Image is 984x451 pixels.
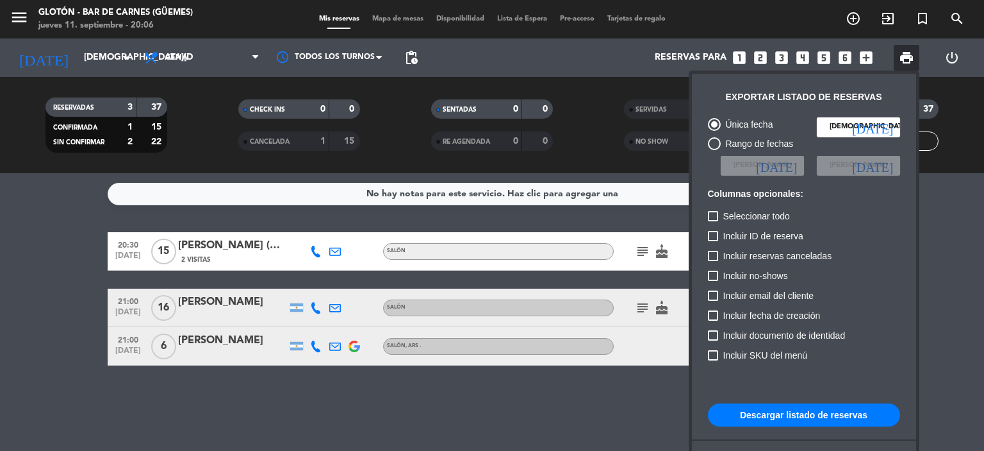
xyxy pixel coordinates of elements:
div: Exportar listado de reservas [726,90,882,105]
span: Incluir reservas canceladas [723,248,832,264]
i: [DATE] [756,159,797,172]
span: Incluir fecha de creación [723,308,821,323]
div: Única fecha [721,117,773,132]
button: Descargar listado de reservas [708,404,900,427]
span: Incluir ID de reserva [723,228,803,244]
span: print [899,50,914,65]
span: Incluir SKU del menú [723,348,808,363]
span: Seleccionar todo [723,208,790,224]
i: [DATE] [852,159,893,172]
h6: Columnas opcionales: [708,189,900,200]
span: Incluir documento de identidad [723,328,846,343]
div: Rango de fechas [721,137,794,151]
span: Incluir email del cliente [723,288,814,303]
span: Incluir no-shows [723,268,788,284]
span: [PERSON_NAME] [734,160,791,171]
i: [DATE] [852,121,893,133]
span: [PERSON_NAME] [830,160,887,171]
